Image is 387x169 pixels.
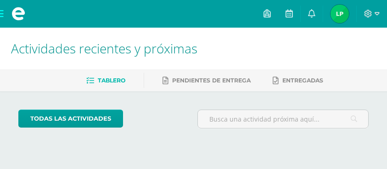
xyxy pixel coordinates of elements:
[198,110,369,128] input: Busca una actividad próxima aquí...
[18,110,123,128] a: todas las Actividades
[86,73,125,88] a: Tablero
[331,5,349,23] img: b5a715c4dc031f1e2e230c3e84745903.png
[98,77,125,84] span: Tablero
[273,73,323,88] a: Entregadas
[282,77,323,84] span: Entregadas
[172,77,251,84] span: Pendientes de entrega
[11,40,197,57] span: Actividades recientes y próximas
[163,73,251,88] a: Pendientes de entrega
